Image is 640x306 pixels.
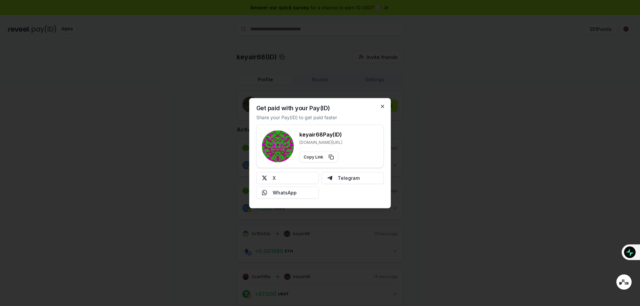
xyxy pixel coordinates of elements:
button: X [256,172,319,184]
button: WhatsApp [256,186,319,198]
img: Whatsapp [262,190,267,195]
p: [DOMAIN_NAME][URL] [299,140,342,145]
button: Telegram [321,172,384,184]
img: X [262,175,267,180]
h2: Get paid with your Pay(ID) [256,105,330,111]
img: Telegram [327,175,332,180]
h3: keyair68 Pay(ID) [299,130,342,138]
p: Share your Pay(ID) to get paid faster [256,114,337,121]
button: Copy Link [299,152,338,162]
